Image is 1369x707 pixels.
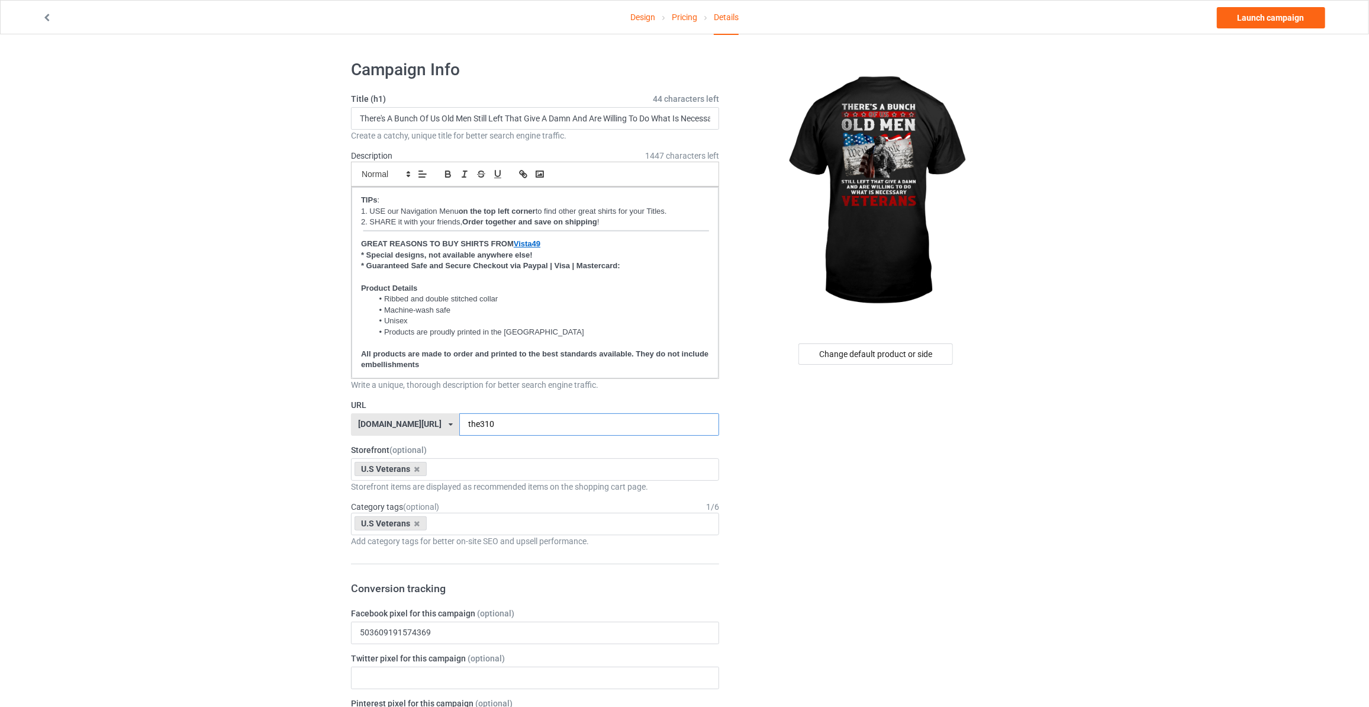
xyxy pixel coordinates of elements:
a: Design [630,1,655,34]
p: 1. USE our Navigation Menu to find other great shirts for your Titles. [361,206,709,217]
img: Screenshot_at_Jul_03_11-49-29.png [361,229,709,236]
strong: * Special designs, not available anywhere else! [361,250,533,259]
strong: GREAT REASONS TO BUY SHIRTS FROM [361,239,514,248]
p: : [361,195,709,206]
div: Storefront items are displayed as recommended items on the shopping cart page. [351,481,719,493]
span: 1447 characters left [645,150,719,162]
strong: Order together and save on shipping [462,217,597,226]
a: Launch campaign [1217,7,1325,28]
div: Create a catchy, unique title for better search engine traffic. [351,130,719,142]
label: Storefront [351,444,719,456]
strong: All products are made to order and printed to the best standards available. They do not include e... [361,349,711,369]
div: 1 / 6 [706,501,719,513]
a: Vista49 [514,239,540,248]
span: (optional) [403,502,439,512]
div: Change default product or side [798,343,953,365]
span: (optional) [477,609,514,618]
div: Add category tags for better on-site SEO and upsell performance. [351,535,719,547]
span: 44 characters left [653,93,719,105]
li: Machine-wash safe [373,305,709,316]
strong: * Guaranteed Safe and Secure Checkout via Paypal | Visa | Mastercard: [361,261,620,270]
h3: Conversion tracking [351,581,719,595]
strong: Product Details [361,284,417,293]
span: (optional) [389,445,427,455]
div: U.S Veterans [355,462,427,476]
li: Products are proudly printed in the [GEOGRAPHIC_DATA] [373,327,709,338]
div: U.S Veterans [355,516,427,531]
li: Ribbed and double stitched collar [373,294,709,304]
label: Description [351,151,392,160]
li: Unisex [373,316,709,326]
label: URL [351,399,719,411]
div: Write a unique, thorough description for better search engine traffic. [351,379,719,391]
label: Title (h1) [351,93,719,105]
strong: TIPs [361,195,377,204]
a: Pricing [672,1,697,34]
label: Category tags [351,501,439,513]
span: (optional) [468,654,505,663]
label: Facebook pixel for this campaign [351,608,719,619]
strong: on the top left corner [459,207,536,216]
h1: Campaign Info [351,59,719,81]
label: Twitter pixel for this campaign [351,653,719,664]
div: Details [714,1,739,35]
div: [DOMAIN_NAME][URL] [358,420,442,428]
p: 2. SHARE it with your friends, ! [361,217,709,228]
